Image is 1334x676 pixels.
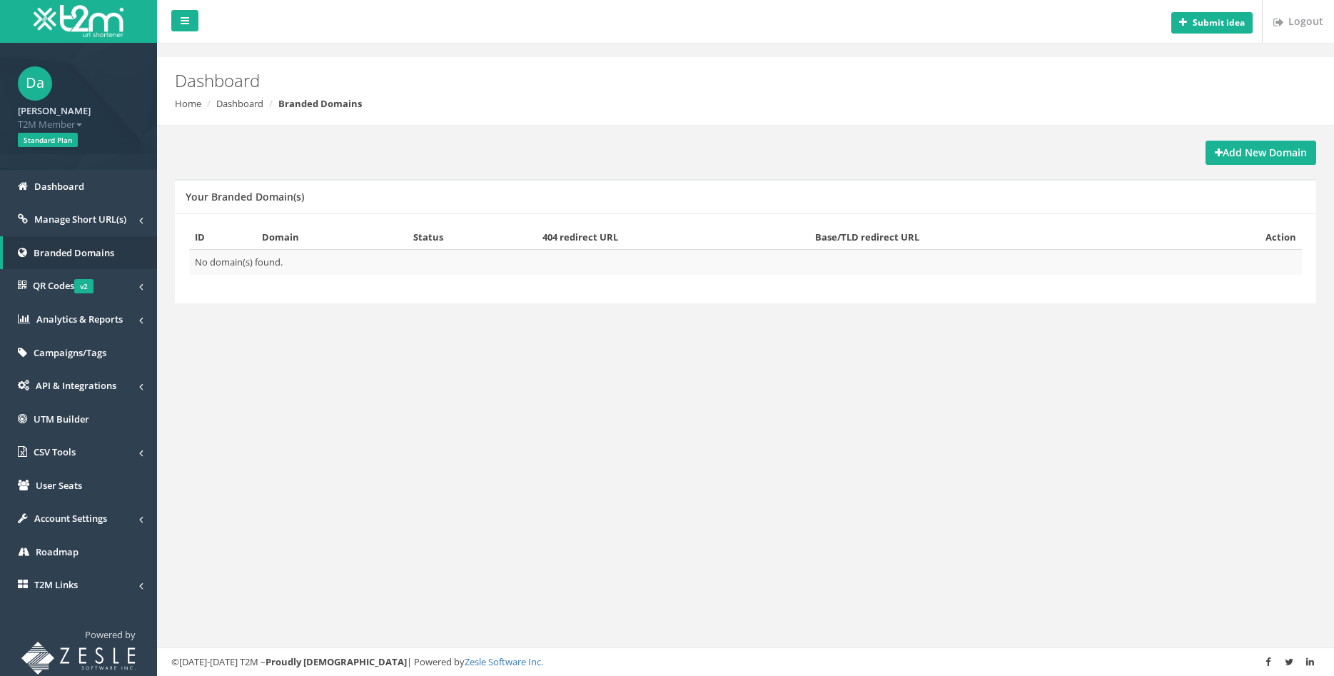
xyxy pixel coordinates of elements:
[34,5,123,37] img: T2M
[18,101,139,131] a: [PERSON_NAME] T2M Member
[1171,12,1253,34] button: Submit idea
[171,655,1320,669] div: ©[DATE]-[DATE] T2M – | Powered by
[36,379,116,392] span: API & Integrations
[216,97,263,110] a: Dashboard
[186,191,304,202] h5: Your Branded Domain(s)
[34,213,126,226] span: Manage Short URL(s)
[1171,225,1302,250] th: Action
[278,97,362,110] strong: Branded Domains
[18,104,91,117] strong: [PERSON_NAME]
[266,655,407,668] strong: Proudly [DEMOGRAPHIC_DATA]
[74,279,94,293] span: v2
[34,512,107,525] span: Account Settings
[175,71,1123,90] h2: Dashboard
[1206,141,1316,165] a: Add New Domain
[1215,146,1307,159] strong: Add New Domain
[36,313,123,326] span: Analytics & Reports
[34,246,114,259] span: Branded Domains
[256,225,408,250] th: Domain
[34,346,106,359] span: Campaigns/Tags
[189,225,256,250] th: ID
[33,279,94,292] span: QR Codes
[465,655,543,668] a: Zesle Software Inc.
[36,479,82,492] span: User Seats
[809,225,1171,250] th: Base/TLD redirect URL
[34,413,89,425] span: UTM Builder
[18,133,78,147] span: Standard Plan
[21,642,136,675] img: T2M URL Shortener powered by Zesle Software Inc.
[18,118,139,131] span: T2M Member
[408,225,537,250] th: Status
[34,180,84,193] span: Dashboard
[34,445,76,458] span: CSV Tools
[189,250,1302,275] td: No domain(s) found.
[1193,16,1245,29] b: Submit idea
[537,225,809,250] th: 404 redirect URL
[18,66,52,101] span: Da
[85,628,136,641] span: Powered by
[175,97,201,110] a: Home
[36,545,79,558] span: Roadmap
[34,578,78,591] span: T2M Links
